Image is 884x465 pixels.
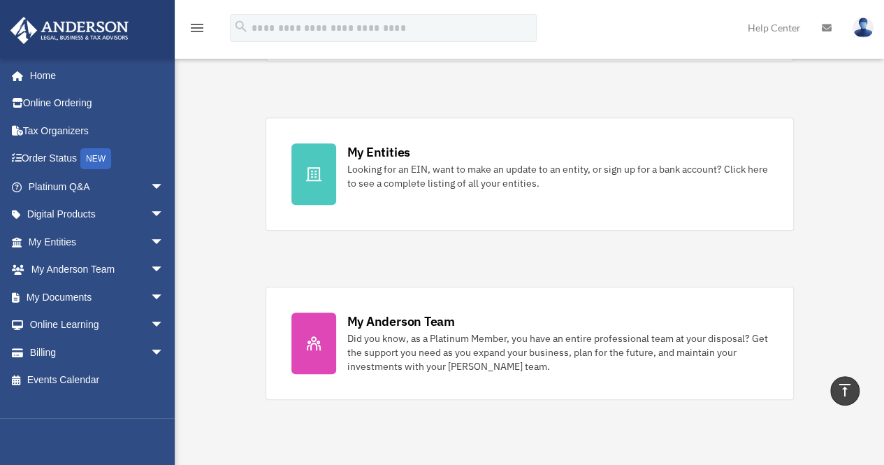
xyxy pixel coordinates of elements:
[853,17,874,38] img: User Pic
[189,24,205,36] a: menu
[6,17,133,44] img: Anderson Advisors Platinum Portal
[150,256,178,285] span: arrow_drop_down
[10,201,185,229] a: Digital Productsarrow_drop_down
[266,117,794,231] a: My Entities Looking for an EIN, want to make an update to an entity, or sign up for a bank accoun...
[347,162,768,190] div: Looking for an EIN, want to make an update to an entity, or sign up for a bank account? Click her...
[150,201,178,229] span: arrow_drop_down
[233,19,249,34] i: search
[150,311,178,340] span: arrow_drop_down
[10,366,185,394] a: Events Calendar
[347,313,455,330] div: My Anderson Team
[10,145,185,173] a: Order StatusNEW
[10,256,185,284] a: My Anderson Teamarrow_drop_down
[10,90,185,117] a: Online Ordering
[10,311,185,339] a: Online Learningarrow_drop_down
[836,382,853,399] i: vertical_align_top
[189,20,205,36] i: menu
[10,117,185,145] a: Tax Organizers
[10,338,185,366] a: Billingarrow_drop_down
[150,228,178,257] span: arrow_drop_down
[347,143,410,161] div: My Entities
[150,338,178,367] span: arrow_drop_down
[347,331,768,373] div: Did you know, as a Platinum Member, you have an entire professional team at your disposal? Get th...
[10,283,185,311] a: My Documentsarrow_drop_down
[150,173,178,201] span: arrow_drop_down
[10,62,178,90] a: Home
[10,173,185,201] a: Platinum Q&Aarrow_drop_down
[10,228,185,256] a: My Entitiesarrow_drop_down
[150,283,178,312] span: arrow_drop_down
[266,287,794,400] a: My Anderson Team Did you know, as a Platinum Member, you have an entire professional team at your...
[830,376,860,406] a: vertical_align_top
[80,148,111,169] div: NEW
